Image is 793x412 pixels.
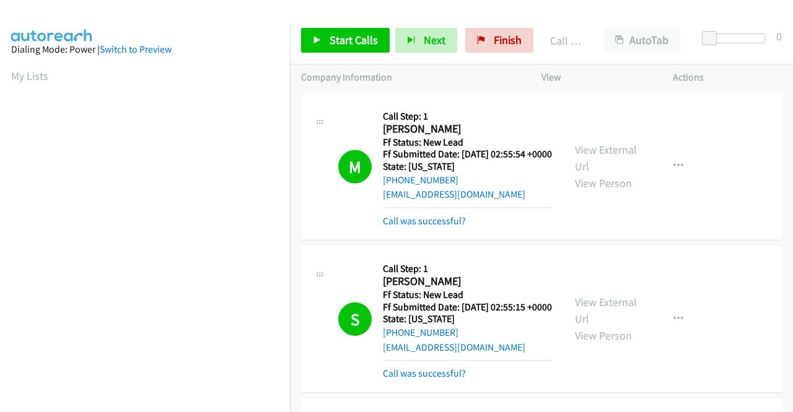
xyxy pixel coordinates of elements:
[338,302,372,336] h1: S
[395,28,457,53] button: Next
[383,341,525,353] a: [EMAIL_ADDRESS][DOMAIN_NAME]
[11,42,279,57] div: Dialing Mode: Power |
[575,295,637,326] a: View External Url
[673,70,782,85] p: Actions
[383,327,458,338] a: [PHONE_NUMBER]
[383,313,552,325] h5: State: [US_STATE]
[383,367,466,379] a: Call was successful?
[575,328,632,343] a: View Person
[494,33,522,47] span: Finish
[383,174,458,186] a: [PHONE_NUMBER]
[383,215,466,227] a: Call was successful?
[424,33,445,47] span: Next
[383,263,552,275] h5: Call Step: 1
[383,188,525,200] a: [EMAIL_ADDRESS][DOMAIN_NAME]
[541,70,651,85] p: View
[383,110,552,123] h5: Call Step: 1
[383,160,552,173] h5: State: [US_STATE]
[301,70,519,85] p: Company Information
[465,28,533,53] a: Finish
[383,274,548,289] h2: [PERSON_NAME]
[383,301,552,313] h5: Ff Submitted Date: [DATE] 02:55:15 +0000
[383,122,548,136] h2: [PERSON_NAME]
[758,157,793,255] iframe: Resource Center
[383,289,552,301] h5: Ff Status: New Lead
[383,148,552,160] h5: Ff Submitted Date: [DATE] 02:55:54 +0000
[100,43,172,55] a: Switch to Preview
[338,150,372,183] h1: M
[11,69,48,83] a: My Lists
[708,33,765,43] div: Delay between calls (in seconds)
[776,28,782,45] div: 0
[550,32,581,49] p: Call Completed
[575,176,632,190] a: View Person
[301,28,390,53] a: Start Calls
[603,28,680,53] button: AutoTab
[383,136,552,149] h5: Ff Status: New Lead
[330,33,378,47] span: Start Calls
[575,142,637,173] a: View External Url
